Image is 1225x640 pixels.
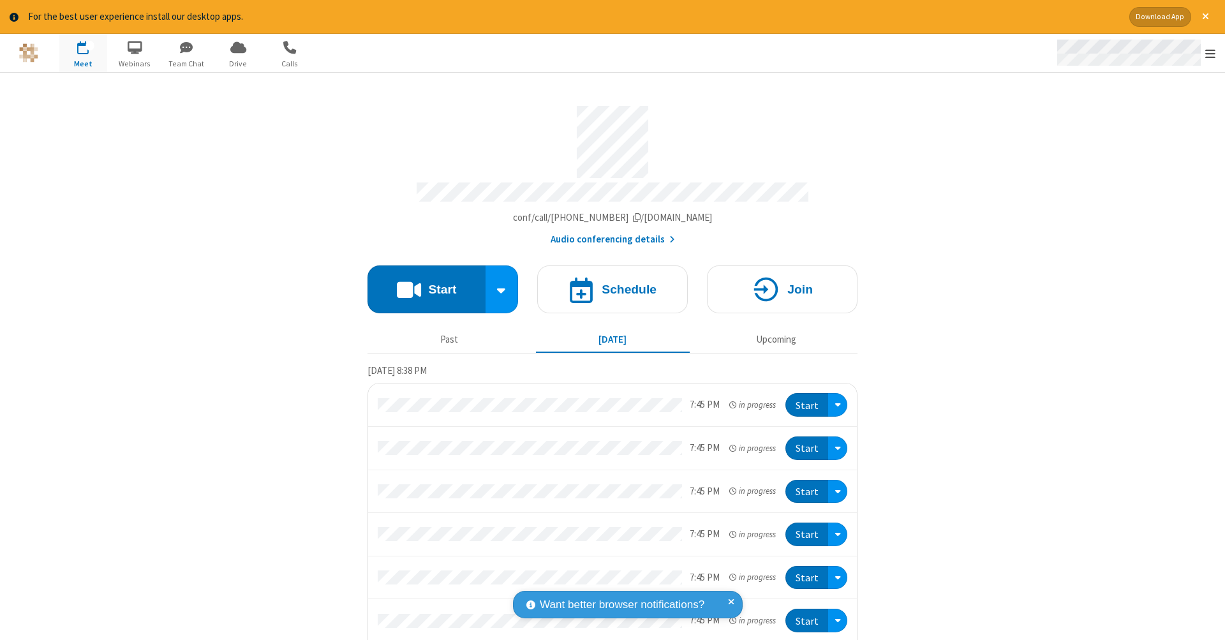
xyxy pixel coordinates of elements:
[707,265,857,313] button: Join
[729,614,776,627] em: in progress
[59,58,107,70] span: Meet
[1045,34,1225,72] div: Open menu
[428,283,456,295] h4: Start
[513,211,713,225] button: Copy my meeting room linkCopy my meeting room link
[540,597,704,613] span: Want better browser notifications?
[551,232,675,247] button: Audio conferencing details
[163,58,211,70] span: Team Chat
[828,436,847,460] div: Open menu
[1196,7,1215,27] button: Close alert
[729,571,776,583] em: in progress
[513,211,713,223] span: Copy my meeting room link
[785,436,828,460] button: Start
[486,265,519,313] div: Start conference options
[690,570,720,585] div: 7:45 PM
[690,527,720,542] div: 7:45 PM
[828,523,847,546] div: Open menu
[785,523,828,546] button: Start
[19,43,38,63] img: QA Selenium DO NOT DELETE OR CHANGE
[729,399,776,411] em: in progress
[729,485,776,497] em: in progress
[785,480,828,503] button: Start
[690,441,720,456] div: 7:45 PM
[537,265,688,313] button: Schedule
[729,442,776,454] em: in progress
[602,283,657,295] h4: Schedule
[787,283,813,295] h4: Join
[86,41,94,50] div: 8
[785,393,828,417] button: Start
[690,398,720,412] div: 7:45 PM
[785,566,828,590] button: Start
[214,58,262,70] span: Drive
[367,96,857,246] section: Account details
[828,480,847,503] div: Open menu
[785,609,828,632] button: Start
[367,364,427,376] span: [DATE] 8:38 PM
[373,328,526,352] button: Past
[699,328,853,352] button: Upcoming
[367,265,486,313] button: Start
[828,609,847,632] div: Open menu
[266,58,314,70] span: Calls
[729,528,776,540] em: in progress
[1129,7,1191,27] button: Download App
[828,566,847,590] div: Open menu
[828,393,847,417] div: Open menu
[28,10,1120,24] div: For the best user experience install our desktop apps.
[4,34,52,72] button: Logo
[690,484,720,499] div: 7:45 PM
[111,58,159,70] span: Webinars
[536,328,690,352] button: [DATE]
